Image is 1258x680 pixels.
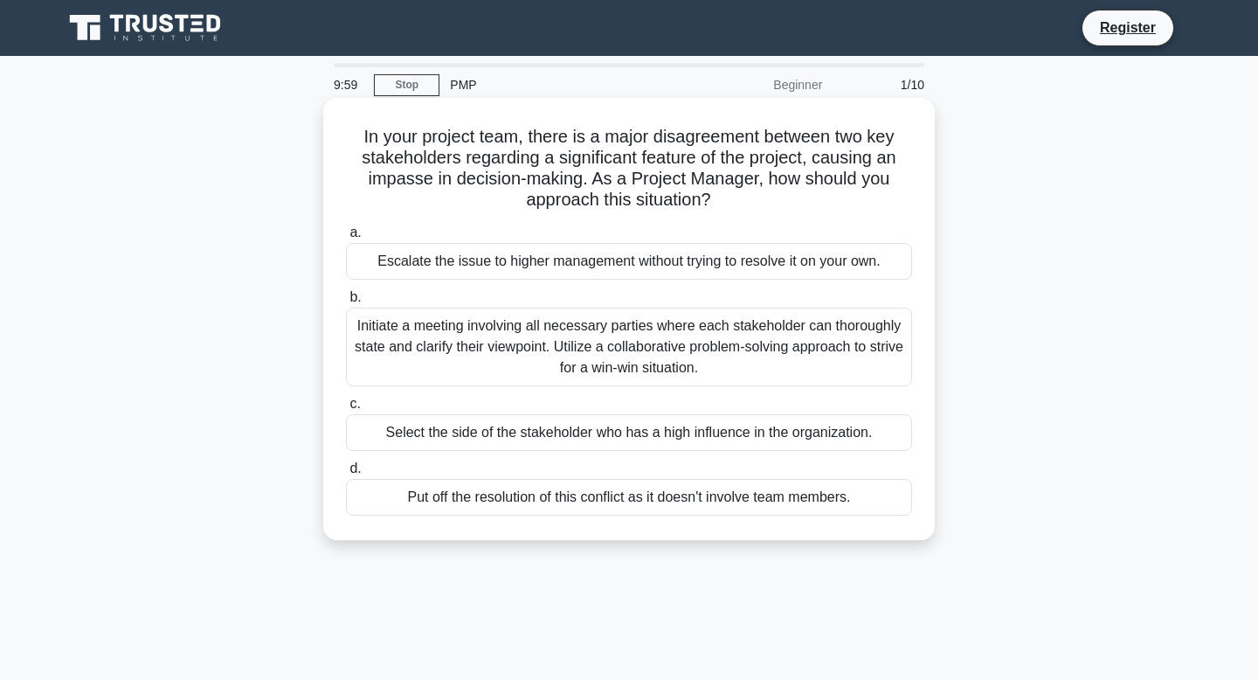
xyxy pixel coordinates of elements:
div: Put off the resolution of this conflict as it doesn't involve team members. [346,479,912,516]
h5: In your project team, there is a major disagreement between two key stakeholders regarding a sign... [344,126,914,212]
span: a. [349,225,361,239]
a: Stop [374,74,439,96]
span: d. [349,461,361,475]
div: 1/10 [833,67,935,102]
div: 9:59 [323,67,374,102]
span: b. [349,289,361,304]
div: Initiate a meeting involving all necessary parties where each stakeholder can thoroughly state an... [346,308,912,386]
span: c. [349,396,360,411]
div: Escalate the issue to higher management without trying to resolve it on your own. [346,243,912,280]
a: Register [1089,17,1166,38]
div: Beginner [680,67,833,102]
div: PMP [439,67,680,102]
div: Select the side of the stakeholder who has a high influence in the organization. [346,414,912,451]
